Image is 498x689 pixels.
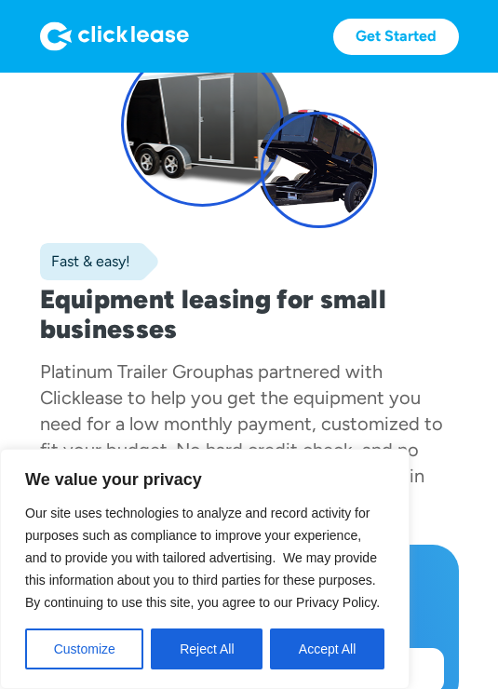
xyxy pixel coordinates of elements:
[40,360,225,383] div: Platinum Trailer Group
[40,252,130,271] div: Fast & easy!
[151,628,262,669] button: Reject All
[333,19,459,55] a: Get Started
[270,628,384,669] button: Accept All
[40,21,189,51] img: Logo
[40,360,443,513] div: has partnered with Clicklease to help you get the equipment you need for a low monthly payment, c...
[25,506,380,610] span: Our site uses technologies to analyze and record activity for purposes such as compliance to impr...
[40,284,459,344] h1: Equipment leasing for small businesses
[25,628,143,669] button: Customize
[25,468,384,491] p: We value your privacy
